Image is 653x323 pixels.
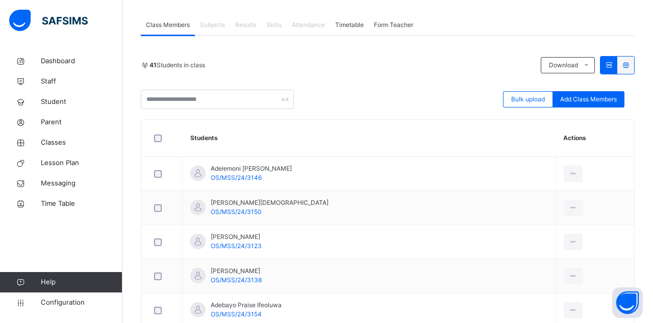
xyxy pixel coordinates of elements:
th: Actions [556,120,634,157]
span: Add Class Members [560,95,617,104]
th: Students [183,120,556,157]
span: Subjects [200,20,225,30]
span: Results [235,20,256,30]
span: OS/MSS/24/3123 [211,242,262,250]
span: Bulk upload [511,95,545,104]
span: Timetable [335,20,364,30]
span: [PERSON_NAME] [211,266,262,276]
span: Download [549,61,578,70]
button: Open asap [612,287,643,318]
span: Adebayo Praise Ifeoluwa [211,301,282,310]
span: Classes [41,138,122,148]
span: [PERSON_NAME][DEMOGRAPHIC_DATA] [211,198,329,207]
span: Lesson Plan [41,158,122,168]
span: Skills [266,20,282,30]
span: Adelemoni [PERSON_NAME] [211,164,292,173]
span: Staff [41,76,122,87]
span: Time Table [41,199,122,209]
span: OS/MSS/24/3146 [211,174,262,181]
span: Attendance [292,20,325,30]
span: Help [41,277,122,287]
b: 41 [149,61,157,69]
span: Students in class [149,61,205,70]
span: Student [41,97,122,107]
span: Dashboard [41,56,122,66]
span: OS/MSS/24/3150 [211,208,262,216]
span: OS/MSS/24/3138 [211,276,262,284]
img: safsims [9,10,88,31]
span: Parent [41,117,122,127]
span: OS/MSS/24/3154 [211,310,262,318]
span: Configuration [41,298,122,308]
span: Class Members [146,20,190,30]
span: Messaging [41,178,122,189]
span: [PERSON_NAME] [211,232,262,241]
span: Form Teacher [374,20,413,30]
